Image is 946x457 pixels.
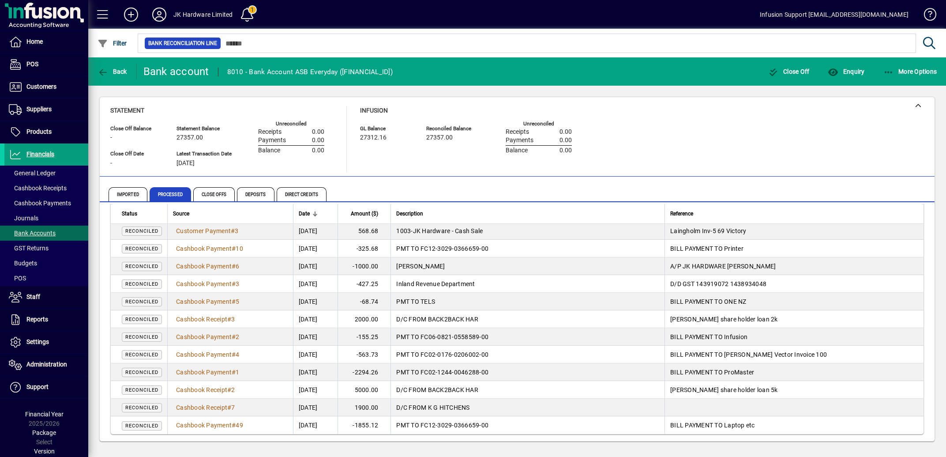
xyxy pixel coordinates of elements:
span: PMT TO TELS [396,298,435,305]
span: - [110,160,112,167]
a: Cashbook Payments [4,196,88,211]
span: Products [26,128,52,135]
span: Reconciled Balance [426,126,479,132]
span: Cashbook Payment [176,298,232,305]
span: 5 [236,298,239,305]
button: Filter [95,35,129,51]
a: Cashbook Receipt#7 [173,403,238,412]
td: 5000.00 [338,381,390,399]
div: Infusion Support [EMAIL_ADDRESS][DOMAIN_NAME] [760,8,908,22]
span: Close Offs [193,187,235,201]
a: Cashbook Payment#6 [173,261,243,271]
button: Profile [145,7,173,23]
span: BILL PAYMENT TO ProMaster [670,369,754,376]
span: # [227,386,231,393]
span: Cashbook Receipt [176,386,227,393]
span: JK Hardware - Cash Sale [413,227,483,234]
span: GL Balance [360,126,413,132]
span: Balance [506,147,528,154]
span: 27312.16 [360,134,387,141]
span: 27357.00 [426,134,453,141]
td: 2000.00 [338,310,390,328]
span: - [411,227,413,234]
a: Knowledge Base [917,2,935,30]
td: -68.74 [338,293,390,310]
td: [DATE] [293,293,338,310]
span: 7 [231,404,235,411]
a: Cashbook Payment#3 [173,279,243,289]
a: Cashbook Payment#5 [173,297,243,306]
td: -1855.12 [338,416,390,434]
span: PMT TO FC02-1244-0046288-00 [396,369,488,376]
span: 1 [236,369,239,376]
td: [DATE] [293,257,338,275]
span: Support [26,383,49,390]
span: Bank Accounts [9,230,56,237]
td: [DATE] [293,222,338,240]
span: Close Off Balance [110,126,163,132]
span: Bank Reconciliation Line [148,39,217,48]
span: Administration [26,361,67,368]
span: Reconciled [125,264,158,269]
a: Cashbook Payment#1 [173,367,243,377]
span: Back [98,68,127,75]
a: GST Returns [4,241,88,256]
a: Cashbook Receipts [4,181,88,196]
span: Reconciled [125,405,158,411]
span: 27357.00 [176,134,203,141]
span: D/D GST 143919072 1438934048 [670,280,766,287]
span: Package [32,429,56,436]
span: Cashbook Receipts [9,185,67,192]
span: Reconciled [125,334,158,340]
button: Back [95,64,129,79]
div: Source [173,209,288,219]
span: 0.00 [312,128,324,136]
td: -2294.26 [338,363,390,381]
td: [DATE] [293,363,338,381]
span: BILL PAYMENT TO Infusion [670,333,747,340]
a: Bank Accounts [4,226,88,241]
span: Receipts [506,128,529,136]
span: [PERSON_NAME] [396,263,445,270]
td: [DATE] [293,346,338,363]
td: [DATE] [293,240,338,257]
a: Staff [4,286,88,308]
span: GST Returns [9,245,49,252]
span: Staff [26,293,40,300]
a: Cashbook Payment#10 [173,244,246,253]
span: Close Off [768,68,810,75]
span: More Options [883,68,937,75]
a: Journals [4,211,88,226]
button: Add [117,7,145,23]
div: Reference [670,209,912,219]
span: [PERSON_NAME] share holder loan 2k [670,316,778,323]
div: Status [122,209,162,219]
a: Cashbook Payment#2 [173,332,243,342]
span: BILL PAYMENT TO Laptop etc [670,422,755,429]
span: PMT TO FC12-3029-0366659-00 [396,422,488,429]
span: PMT TO FC12-3029-0366659-00 [396,245,488,252]
span: Cashbook Payment [176,245,232,252]
span: Payments [506,137,533,144]
span: # [232,263,236,270]
span: Cashbook Receipt [176,404,227,411]
span: Deposits [237,187,274,201]
span: # [231,227,235,234]
div: JK Hardware Limited [173,8,233,22]
span: # [227,404,231,411]
a: Reports [4,309,88,331]
span: Customers [26,83,56,90]
span: Receipts [258,128,282,136]
span: Financial Year [25,411,64,418]
span: Settings [26,338,49,345]
span: D/C FROM BACK2BACK HAR [396,386,478,393]
span: Imported [109,187,147,201]
span: Cashbook Payment [176,280,232,287]
span: 0.00 [312,137,324,144]
a: Settings [4,331,88,353]
span: Description [396,209,423,219]
span: 0.00 [559,147,572,154]
span: 3 [236,280,239,287]
span: BILL PAYMENT TO Printer [670,245,743,252]
span: Enquiry [828,68,864,75]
